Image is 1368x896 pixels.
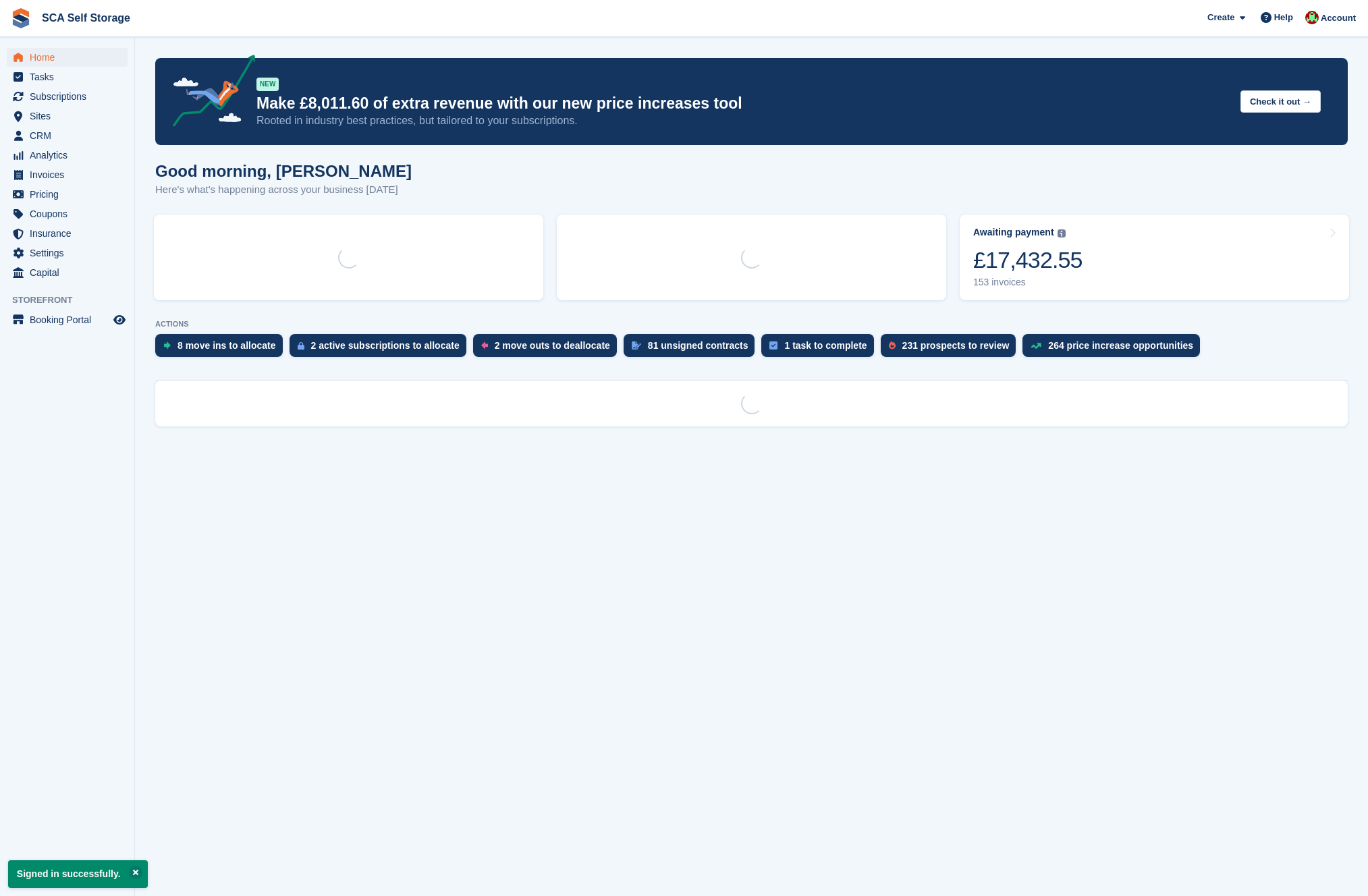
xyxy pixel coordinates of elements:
p: Make £8,011.60 of extra revenue with our new price increases tool [256,94,1230,113]
a: menu [7,185,128,204]
a: menu [7,48,128,67]
div: 2 active subscriptions to allocate [311,340,460,351]
a: menu [7,244,128,262]
img: Dale Chapman [1305,11,1319,24]
p: Here's what's happening across your business [DATE] [155,182,412,198]
a: Awaiting payment £17,432.55 153 invoices [960,215,1349,300]
div: 81 unsigned contracts [648,340,748,351]
div: NEW [256,78,279,91]
a: SCA Self Storage [36,7,136,29]
img: move_outs_to_deallocate_icon-f764333ba52eb49d3ac5e1228854f67142a1ed5810a6f6cc68b1a99e826820c5.svg [481,341,488,349]
span: Insurance [30,224,111,243]
img: price_increase_opportunities-93ffe204e8149a01c8c9dc8f82e8f89637d9d84a8eef4429ea346261dce0b2c0.svg [1031,343,1041,349]
a: menu [7,204,128,223]
div: 153 invoices [973,277,1083,288]
img: contract_signature_icon-13c848040528278c33f63329250d36e43548de30e8caae1d1a13099fd9432cc5.svg [632,341,641,349]
span: Settings [30,244,111,262]
a: 8 move ins to allocate [155,334,290,364]
span: Booking Portal [30,310,111,329]
span: CRM [30,126,111,145]
a: menu [7,310,128,329]
span: Subscriptions [30,87,111,106]
img: prospect-51fa495bee0391a8d652442698ab0144808aea92771e9ea1ae160a38d050c398.svg [889,341,896,349]
p: Signed in successfully. [8,860,148,888]
div: 1 task to complete [784,340,867,351]
span: Invoices [30,165,111,184]
span: Storefront [12,293,134,307]
a: 2 move outs to deallocate [473,334,624,364]
a: 264 price increase opportunities [1022,334,1207,364]
img: active_subscription_to_allocate_icon-d502201f5373d7db506a760aba3b589e785aa758c864c3986d89f69b8ff3... [298,341,304,350]
a: menu [7,165,128,184]
a: menu [7,126,128,145]
span: Capital [30,263,111,282]
img: move_ins_to_allocate_icon-fdf77a2bb77ea45bf5b3d319d69a93e2d87916cf1d5bf7949dd705db3b84f3ca.svg [163,341,171,349]
a: 81 unsigned contracts [624,334,762,364]
span: Home [30,48,111,67]
span: Analytics [30,146,111,165]
h1: Good morning, [PERSON_NAME] [155,162,412,180]
span: Tasks [30,67,111,86]
a: menu [7,67,128,86]
a: menu [7,224,128,243]
span: Account [1321,11,1356,25]
img: icon-info-grey-7440780725fd019a000dd9b08b2336e03edf1995a4989e88bcd33f0948082b44.svg [1058,229,1066,237]
div: 8 move ins to allocate [177,340,276,351]
a: menu [7,263,128,282]
a: menu [7,107,128,125]
div: 231 prospects to review [902,340,1010,351]
span: Coupons [30,204,111,223]
span: Sites [30,107,111,125]
p: Rooted in industry best practices, but tailored to your subscriptions. [256,113,1230,128]
span: Help [1274,11,1293,24]
span: Create [1207,11,1234,24]
a: Preview store [111,312,128,328]
img: task-75834270c22a3079a89374b754ae025e5fb1db73e45f91037f5363f120a921f8.svg [769,341,777,349]
a: 2 active subscriptions to allocate [290,334,473,364]
div: 264 price increase opportunities [1048,340,1193,351]
button: Check it out → [1240,90,1321,113]
a: 231 prospects to review [881,334,1023,364]
span: Pricing [30,185,111,204]
div: Awaiting payment [973,227,1054,238]
a: menu [7,87,128,106]
p: ACTIONS [155,320,1348,329]
div: 2 move outs to deallocate [495,340,610,351]
a: 1 task to complete [761,334,880,364]
img: stora-icon-8386f47178a22dfd0bd8f6a31ec36ba5ce8667c1dd55bd0f319d3a0aa187defe.svg [11,8,31,28]
a: menu [7,146,128,165]
div: £17,432.55 [973,246,1083,274]
img: price-adjustments-announcement-icon-8257ccfd72463d97f412b2fc003d46551f7dbcb40ab6d574587a9cd5c0d94... [161,55,256,132]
